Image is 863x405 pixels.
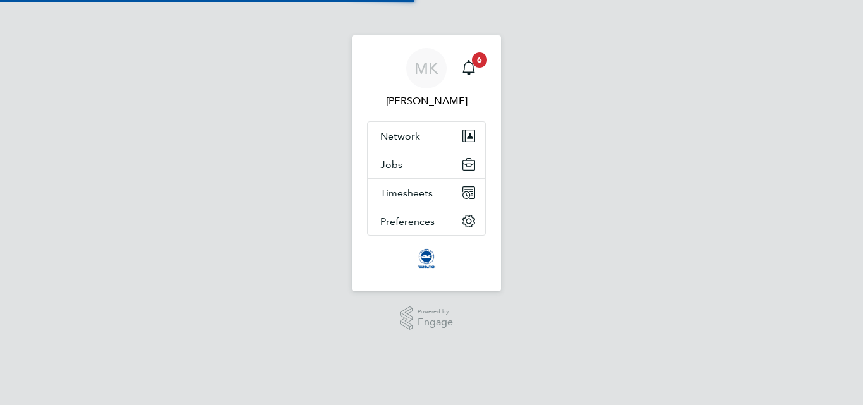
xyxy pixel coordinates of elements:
[416,248,437,269] img: albioninthecommunity-logo-retina.png
[367,248,486,269] a: Go to home page
[367,94,486,109] span: Matt Kelman
[472,52,487,68] span: 6
[368,150,485,178] button: Jobs
[380,215,435,227] span: Preferences
[380,159,402,171] span: Jobs
[456,48,481,88] a: 6
[400,306,454,330] a: Powered byEngage
[368,122,485,150] button: Network
[418,317,453,328] span: Engage
[352,35,501,291] nav: Main navigation
[380,187,433,199] span: Timesheets
[367,48,486,109] a: MK[PERSON_NAME]
[380,130,420,142] span: Network
[368,179,485,207] button: Timesheets
[368,207,485,235] button: Preferences
[418,306,453,317] span: Powered by
[414,60,438,76] span: MK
